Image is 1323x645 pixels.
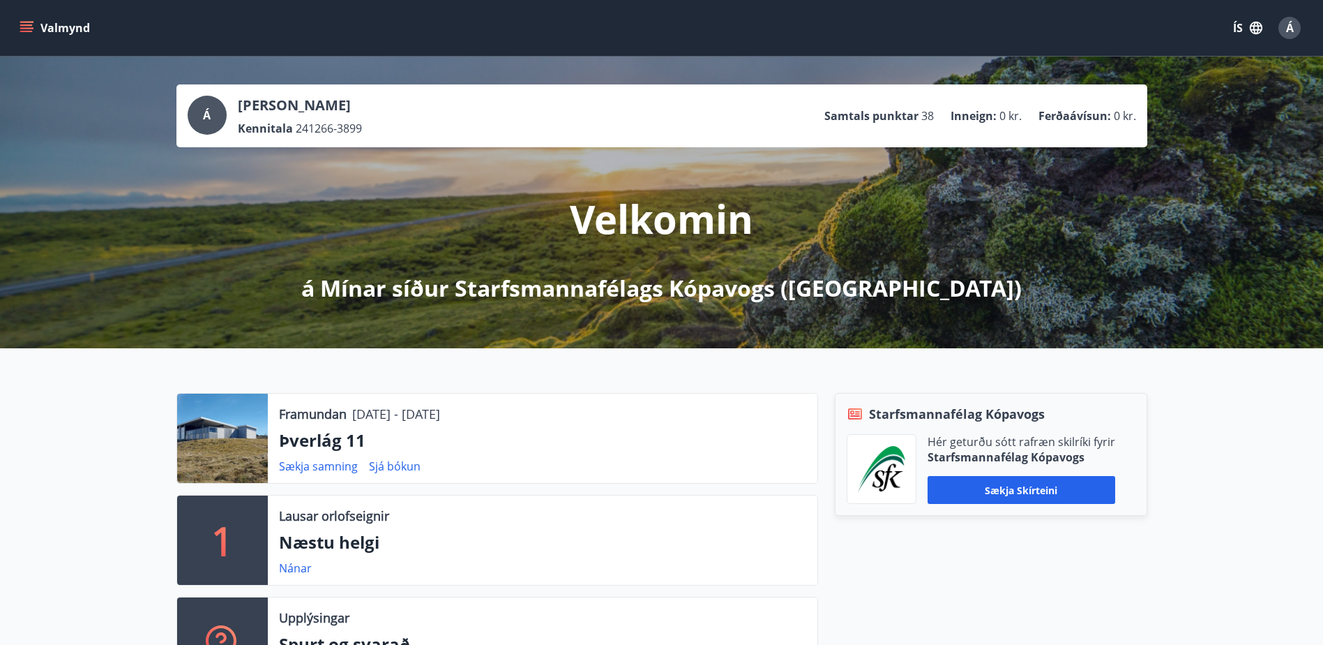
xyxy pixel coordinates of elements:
[279,609,349,627] p: Upplýsingar
[238,121,293,136] p: Kennitala
[928,434,1115,450] p: Hér geturðu sótt rafræn skilríki fyrir
[279,531,806,554] p: Næstu helgi
[858,446,905,492] img: x5MjQkxwhnYn6YREZUTEa9Q4KsBUeQdWGts9Dj4O.png
[921,108,934,124] span: 38
[279,459,358,474] a: Sækja samning
[203,107,211,123] span: Á
[1273,11,1306,45] button: Á
[301,273,1022,304] p: á Mínar síður Starfsmannafélags Kópavogs ([GEOGRAPHIC_DATA])
[279,507,389,525] p: Lausar orlofseignir
[1225,15,1270,40] button: ÍS
[296,121,362,136] span: 241266-3899
[279,561,312,576] a: Nánar
[238,96,362,115] p: [PERSON_NAME]
[17,15,96,40] button: menu
[279,405,347,423] p: Framundan
[999,108,1022,124] span: 0 kr.
[211,514,234,567] p: 1
[824,108,918,124] p: Samtals punktar
[1114,108,1136,124] span: 0 kr.
[928,476,1115,504] button: Sækja skírteini
[928,450,1115,465] p: Starfsmannafélag Kópavogs
[570,192,753,245] p: Velkomin
[869,405,1045,423] span: Starfsmannafélag Kópavogs
[279,429,806,452] p: Þverlág 11
[1286,20,1294,36] span: Á
[951,108,997,124] p: Inneign :
[352,405,440,423] p: [DATE] - [DATE]
[369,459,421,474] a: Sjá bókun
[1038,108,1111,124] p: Ferðaávísun :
